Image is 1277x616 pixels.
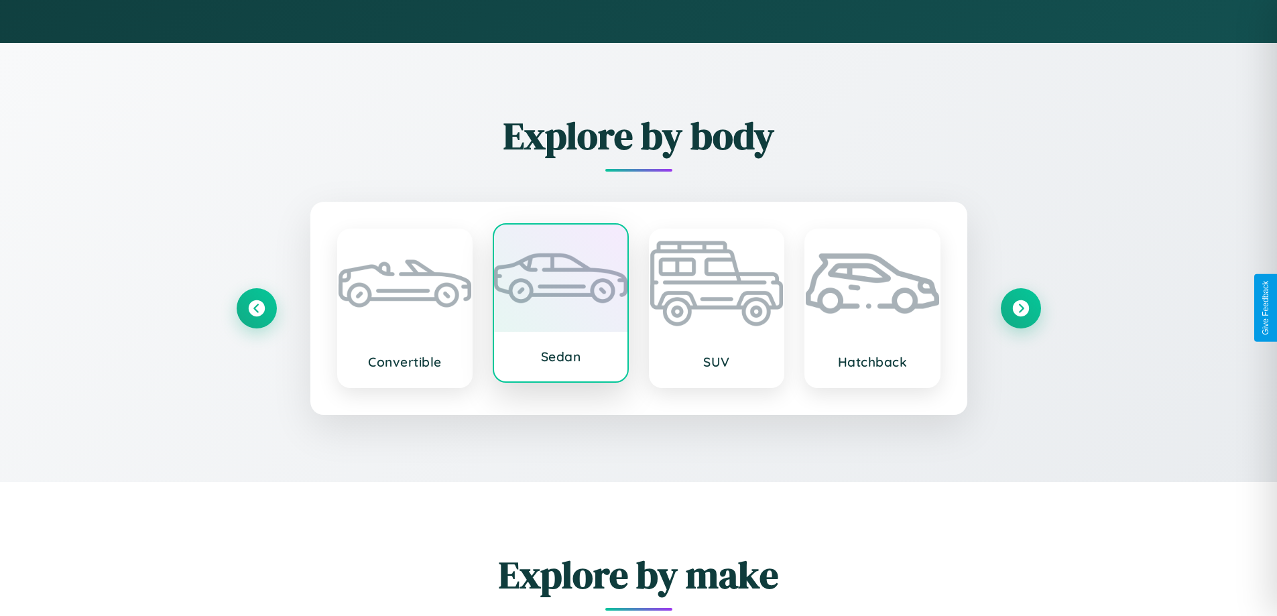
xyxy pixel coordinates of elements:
div: Give Feedback [1261,281,1270,335]
h3: SUV [664,354,770,370]
h3: Sedan [507,349,614,365]
h2: Explore by make [237,549,1041,601]
h3: Hatchback [819,354,926,370]
h3: Convertible [352,354,459,370]
h2: Explore by body [237,110,1041,162]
